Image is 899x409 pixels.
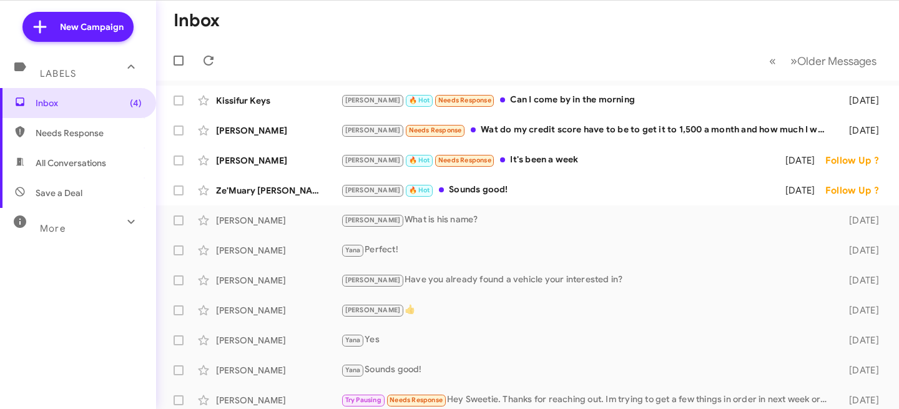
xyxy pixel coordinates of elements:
[345,276,401,284] span: [PERSON_NAME]
[40,223,66,234] span: More
[216,364,341,377] div: [PERSON_NAME]
[345,96,401,104] span: [PERSON_NAME]
[825,154,889,167] div: Follow Up ?
[341,363,835,377] div: Sounds good!
[216,244,341,257] div: [PERSON_NAME]
[36,97,142,109] span: Inbox
[776,184,825,197] div: [DATE]
[835,214,889,227] div: [DATE]
[438,156,491,164] span: Needs Response
[835,364,889,377] div: [DATE]
[174,11,220,31] h1: Inbox
[130,97,142,109] span: (4)
[216,184,341,197] div: Ze'Muary [PERSON_NAME]
[341,213,835,227] div: What is his name?
[345,306,401,314] span: [PERSON_NAME]
[790,53,797,69] span: »
[835,124,889,137] div: [DATE]
[341,123,835,137] div: Wat do my credit score have to be to get it to 1,500 a month and how much I would have to put down??
[36,127,142,139] span: Needs Response
[345,336,361,344] span: Yana
[341,303,835,317] div: 👍
[341,333,835,347] div: Yes
[409,96,430,104] span: 🔥 Hot
[762,48,884,74] nav: Page navigation example
[835,304,889,317] div: [DATE]
[216,334,341,347] div: [PERSON_NAME]
[216,124,341,137] div: [PERSON_NAME]
[390,396,443,404] span: Needs Response
[345,246,361,254] span: Yana
[345,366,361,374] span: Yana
[341,393,835,407] div: Hey Sweetie. Thanks for reaching out. Im trying to get a few things in order in next week or so a...
[341,273,835,287] div: Have you already found a vehicle your interested in?
[216,274,341,287] div: [PERSON_NAME]
[60,21,124,33] span: New Campaign
[345,396,381,404] span: Try Pausing
[345,216,401,224] span: [PERSON_NAME]
[409,186,430,194] span: 🔥 Hot
[835,244,889,257] div: [DATE]
[36,157,106,169] span: All Conversations
[825,184,889,197] div: Follow Up ?
[783,48,884,74] button: Next
[22,12,134,42] a: New Campaign
[216,94,341,107] div: Kissifur Keys
[345,126,401,134] span: [PERSON_NAME]
[216,394,341,407] div: [PERSON_NAME]
[835,94,889,107] div: [DATE]
[835,334,889,347] div: [DATE]
[835,394,889,407] div: [DATE]
[345,186,401,194] span: [PERSON_NAME]
[216,214,341,227] div: [PERSON_NAME]
[776,154,825,167] div: [DATE]
[40,68,76,79] span: Labels
[438,96,491,104] span: Needs Response
[345,156,401,164] span: [PERSON_NAME]
[409,126,462,134] span: Needs Response
[216,304,341,317] div: [PERSON_NAME]
[216,154,341,167] div: [PERSON_NAME]
[341,183,776,197] div: Sounds good!
[341,153,776,167] div: It's been a week
[797,54,877,68] span: Older Messages
[769,53,776,69] span: «
[341,243,835,257] div: Perfect!
[835,274,889,287] div: [DATE]
[409,156,430,164] span: 🔥 Hot
[36,187,82,199] span: Save a Deal
[762,48,784,74] button: Previous
[341,93,835,107] div: Can I come by in the morning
